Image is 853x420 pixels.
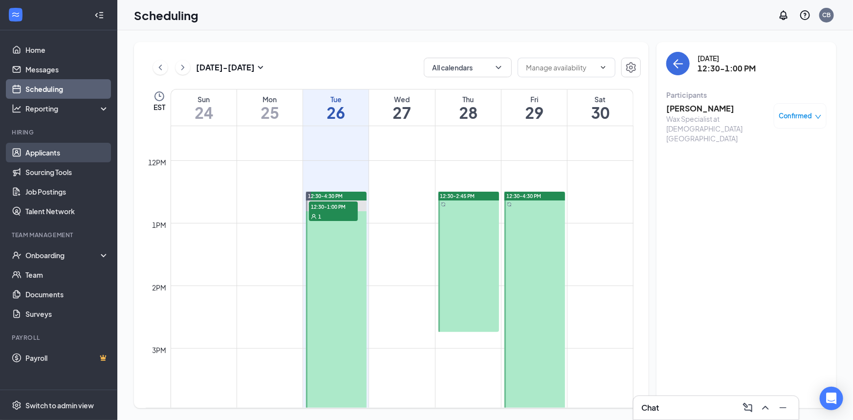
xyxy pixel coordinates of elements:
[25,79,109,99] a: Scheduling
[494,63,503,72] svg: ChevronDown
[134,7,198,23] h1: Scheduling
[758,400,773,416] button: ChevronUp
[369,94,435,104] div: Wed
[237,104,303,121] h1: 25
[568,104,633,121] h1: 30
[318,213,321,220] span: 1
[25,400,94,410] div: Switch to admin view
[11,10,21,20] svg: WorkstreamLogo
[151,282,169,293] div: 2pm
[171,94,237,104] div: Sun
[440,193,475,199] span: 12:30-2:45 PM
[666,52,690,75] button: back-button
[779,111,812,121] span: Confirmed
[12,250,22,260] svg: UserCheck
[502,104,567,121] h1: 29
[94,10,104,20] svg: Collapse
[424,58,512,77] button: All calendarsChevronDown
[672,58,684,69] svg: ArrowLeft
[12,333,107,342] div: Payroll
[25,60,109,79] a: Messages
[740,400,756,416] button: ComposeMessage
[599,64,607,71] svg: ChevronDown
[25,304,109,324] a: Surveys
[12,128,107,136] div: Hiring
[436,104,501,121] h1: 28
[507,202,512,207] svg: Sync
[308,193,343,199] span: 12:30-4:30 PM
[436,89,501,126] a: August 28, 2025
[25,285,109,304] a: Documents
[303,89,369,126] a: August 26, 2025
[25,162,109,182] a: Sourcing Tools
[12,400,22,410] svg: Settings
[196,62,255,73] h3: [DATE] - [DATE]
[441,202,446,207] svg: Sync
[369,104,435,121] h1: 27
[25,104,109,113] div: Reporting
[369,89,435,126] a: August 27, 2025
[698,63,756,74] h3: 12:30-1:00 PM
[151,220,169,230] div: 1pm
[255,62,266,73] svg: SmallChevronDown
[742,402,754,414] svg: ComposeMessage
[823,11,831,19] div: CB
[155,62,165,73] svg: ChevronLeft
[171,104,237,121] h1: 24
[799,9,811,21] svg: QuestionInfo
[171,89,237,126] a: August 24, 2025
[25,40,109,60] a: Home
[303,94,369,104] div: Tue
[237,89,303,126] a: August 25, 2025
[506,193,541,199] span: 12:30-4:30 PM
[777,402,789,414] svg: Minimize
[641,402,659,413] h3: Chat
[309,201,358,211] span: 12:30-1:00 PM
[25,143,109,162] a: Applicants
[147,157,169,168] div: 12pm
[25,348,109,368] a: PayrollCrown
[625,62,637,73] svg: Settings
[153,90,165,102] svg: Clock
[12,231,107,239] div: Team Management
[12,104,22,113] svg: Analysis
[502,89,567,126] a: August 29, 2025
[698,53,756,63] div: [DATE]
[153,60,168,75] button: ChevronLeft
[621,58,641,77] button: Settings
[778,9,789,21] svg: Notifications
[237,94,303,104] div: Mon
[25,265,109,285] a: Team
[153,102,165,112] span: EST
[666,114,769,143] div: Wax Specialist at [DEMOGRAPHIC_DATA][GEOGRAPHIC_DATA]
[151,345,169,355] div: 3pm
[775,400,791,416] button: Minimize
[568,94,633,104] div: Sat
[25,201,109,221] a: Talent Network
[151,407,169,418] div: 4pm
[666,103,769,114] h3: [PERSON_NAME]
[815,113,822,120] span: down
[526,62,595,73] input: Manage availability
[436,94,501,104] div: Thu
[178,62,188,73] svg: ChevronRight
[666,90,827,100] div: Participants
[303,104,369,121] h1: 26
[568,89,633,126] a: August 30, 2025
[175,60,190,75] button: ChevronRight
[502,94,567,104] div: Fri
[820,387,843,410] div: Open Intercom Messenger
[25,250,101,260] div: Onboarding
[311,214,317,220] svg: User
[25,182,109,201] a: Job Postings
[760,402,771,414] svg: ChevronUp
